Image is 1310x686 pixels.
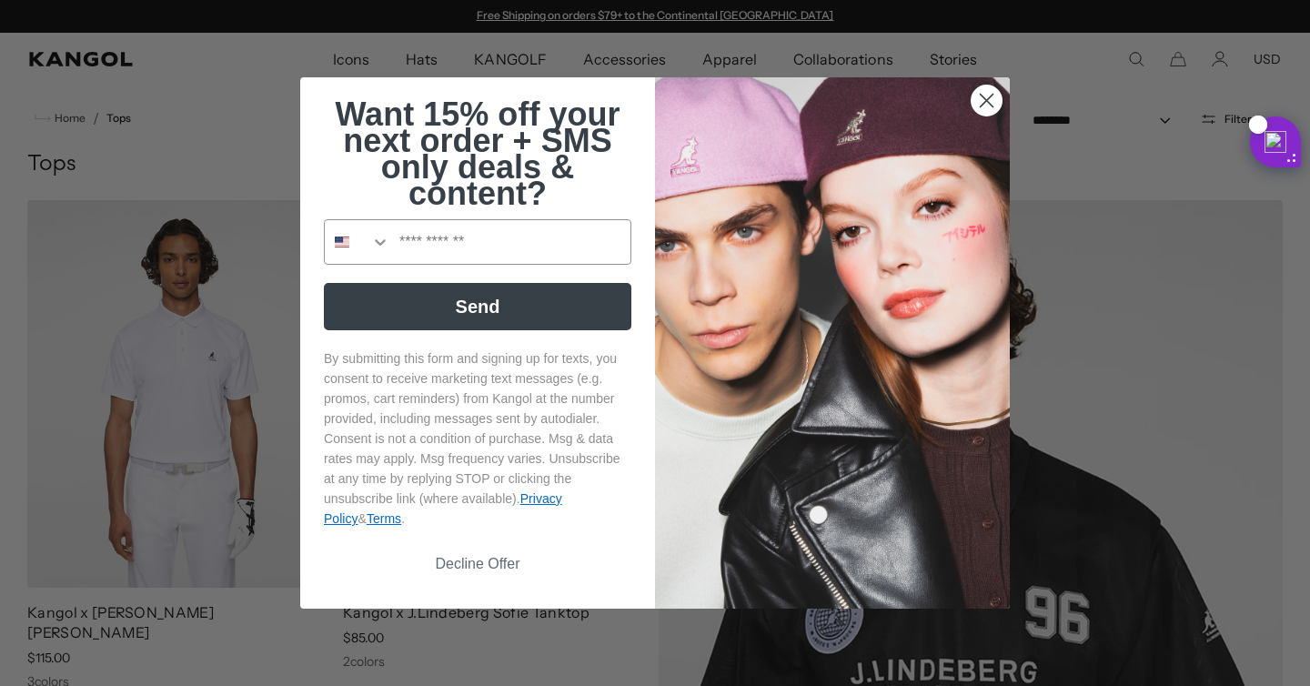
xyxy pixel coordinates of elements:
[367,511,401,526] a: Terms
[324,547,631,581] button: Decline Offer
[325,220,390,264] button: Search Countries
[335,96,620,212] span: Want 15% off your next order + SMS only deals & content?
[324,348,631,529] p: By submitting this form and signing up for texts, you consent to receive marketing text messages ...
[335,235,349,249] img: United States
[324,283,631,330] button: Send
[655,77,1010,609] img: 4fd34567-b031-494e-b820-426212470989.jpeg
[390,220,630,264] input: Phone Number
[971,85,1003,116] button: Close dialog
